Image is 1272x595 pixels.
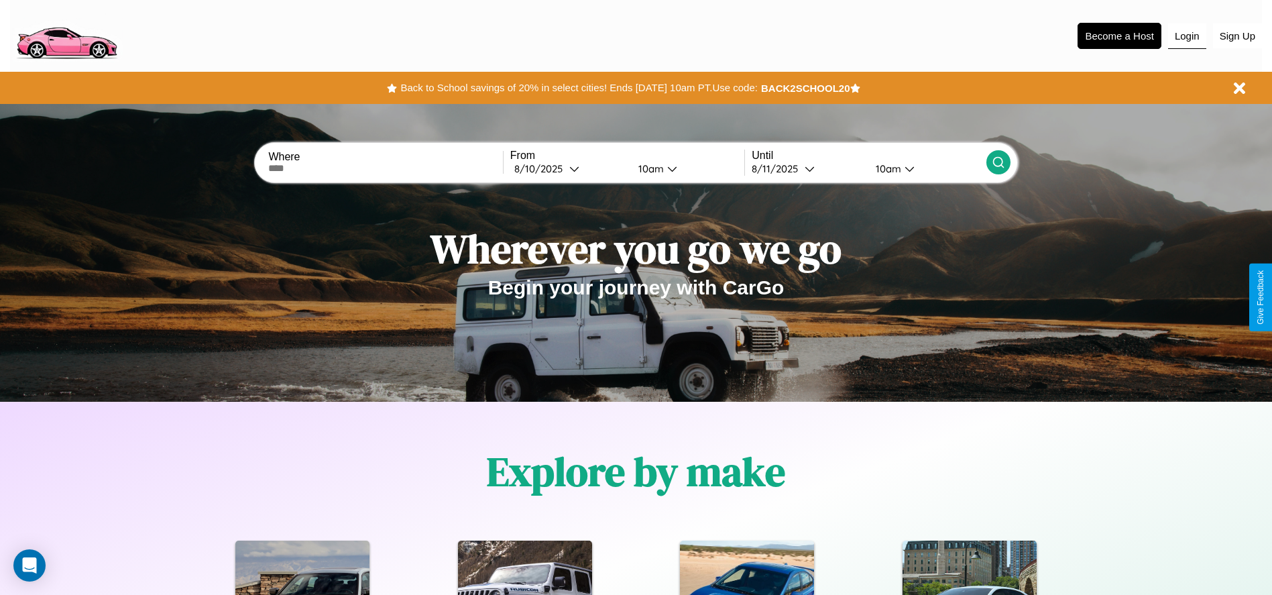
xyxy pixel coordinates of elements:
label: Where [268,151,502,163]
button: 10am [628,162,745,176]
div: 10am [869,162,905,175]
button: Back to School savings of 20% in select cities! Ends [DATE] 10am PT.Use code: [397,78,760,97]
div: 8 / 10 / 2025 [514,162,569,175]
button: Sign Up [1213,23,1262,48]
div: Open Intercom Messenger [13,549,46,582]
b: BACK2SCHOOL20 [761,83,850,94]
label: From [510,150,744,162]
button: 10am [865,162,986,176]
div: Give Feedback [1256,270,1265,325]
div: 10am [632,162,667,175]
h1: Explore by make [487,444,785,499]
button: 8/10/2025 [510,162,628,176]
div: 8 / 11 / 2025 [752,162,805,175]
button: Login [1168,23,1206,49]
label: Until [752,150,986,162]
img: logo [10,7,123,62]
button: Become a Host [1078,23,1161,49]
